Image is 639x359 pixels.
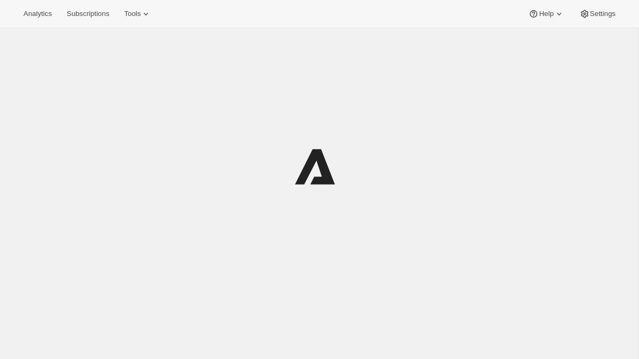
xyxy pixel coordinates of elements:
[23,10,52,18] span: Analytics
[539,10,553,18] span: Help
[60,6,116,21] button: Subscriptions
[590,10,616,18] span: Settings
[573,6,622,21] button: Settings
[17,6,58,21] button: Analytics
[67,10,109,18] span: Subscriptions
[522,6,570,21] button: Help
[124,10,141,18] span: Tools
[118,6,158,21] button: Tools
